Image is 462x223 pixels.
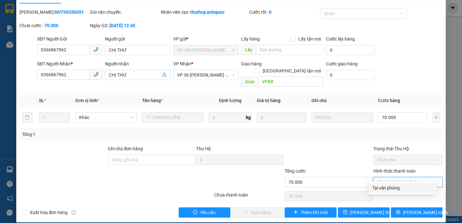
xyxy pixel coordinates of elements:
[311,112,373,123] input: Ghi Chú
[258,77,324,87] input: Dọc đường
[61,5,126,44] div: VP 18 [PERSON_NAME][GEOGRAPHIC_DATA] - [GEOGRAPHIC_DATA]
[161,9,248,16] div: Nhân viên tạo:
[378,98,400,103] span: Cước hàng
[105,35,170,42] div: Người gửi
[5,6,15,13] span: Gửi:
[173,61,191,66] span: VP Nhận
[75,98,99,103] span: Đơn vị tính
[142,98,163,103] span: Tên hàng
[343,210,347,215] span: save
[108,146,143,151] label: Ghi chú đơn hàng
[260,67,324,74] span: [GEOGRAPHIC_DATA] tận nơi
[22,131,179,138] div: Tổng: 1
[372,184,433,191] div: Tại văn phòng
[326,70,375,80] input: Cước giao hàng
[257,98,280,103] span: Giá trị hàng
[301,209,328,216] span: Thêm ĐH mới
[90,9,160,16] div: Gói vận chuyển:
[193,210,197,215] span: exclamation-circle
[55,10,84,15] b: NVT09250351
[190,10,224,15] b: thuthuy.anhquoc
[93,47,99,52] span: phone
[79,113,133,122] span: Khác
[433,112,440,123] button: plus
[219,98,242,103] span: Định lượng
[44,23,58,28] b: 70.000
[19,9,89,16] div: [PERSON_NAME]:
[22,112,32,123] button: delete
[257,112,306,123] input: 0
[27,209,71,216] span: Xuất hóa đơn hàng
[105,60,170,67] div: Người nhận
[177,45,235,55] span: VP 184 Nguyễn Văn Trỗi - HCM
[326,45,375,55] input: Cước lấy hàng
[196,146,211,151] span: Thu Hộ
[179,207,230,218] button: exclamation-circleYêu cầu
[285,168,306,174] span: Tổng cước
[177,70,235,80] span: VP 36 Lê Thành Duy - Bà Rịa
[373,145,443,152] div: Trạng thái Thu Hộ
[232,207,283,218] button: checkGiao hàng
[350,209,401,216] span: [PERSON_NAME] thay đổi
[5,28,56,36] div: C NHUNG
[241,45,256,55] span: Lấy
[241,77,258,87] span: Giao
[309,94,376,107] th: Ghi chú
[377,155,439,165] span: Chưa thu
[377,177,439,187] span: Chọn HT Thanh Toán
[162,72,167,78] span: user-add
[71,210,76,215] span: info-circle
[249,9,319,16] div: Cước rồi :
[173,35,239,42] div: VP gửi
[326,61,358,66] label: Cước giao hàng
[5,36,56,45] div: 0972667178
[90,22,160,29] div: Ngày GD:
[373,168,416,174] label: Hình thức thanh toán
[241,36,260,41] span: Lấy hàng
[338,207,390,218] button: save[PERSON_NAME] thay đổi
[396,210,400,215] span: printer
[241,61,262,66] span: Giao hàng
[269,10,272,15] b: 0
[200,209,216,216] span: Yêu cầu
[19,22,89,29] div: Chưa cước :
[142,112,204,123] input: VD: Bàn, Ghế
[326,36,355,41] label: Cước lấy hàng
[39,98,44,103] span: SL
[213,191,284,203] div: Chưa thanh toán
[294,210,298,215] span: plus
[37,60,102,67] div: SĐT Người Nhận
[108,155,195,165] input: Ghi chú đơn hàng
[109,23,135,28] b: [DATE] 12:45
[5,5,56,28] div: VP 36 [PERSON_NAME] - Bà Rịa
[245,112,252,123] span: kg
[61,44,126,51] div: C. LINH
[296,35,324,42] span: Lấy tận nơi
[93,72,99,77] span: phone
[61,6,76,13] span: Nhận:
[391,207,443,218] button: printer[PERSON_NAME] và In
[256,45,324,55] input: Dọc đường
[285,207,336,218] button: plusThêm ĐH mới
[37,35,102,42] div: SĐT Người Gửi
[403,209,448,216] span: [PERSON_NAME] và In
